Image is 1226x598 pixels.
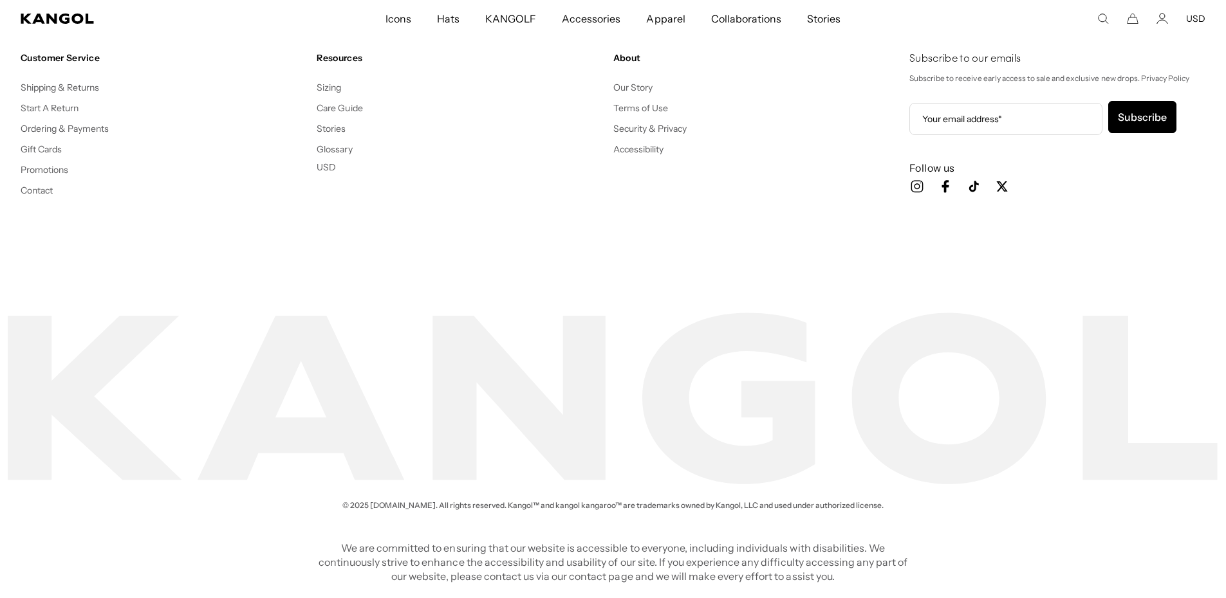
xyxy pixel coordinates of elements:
[909,161,1205,175] h3: Follow us
[21,14,255,24] a: Kangol
[21,164,68,176] a: Promotions
[21,123,109,134] a: Ordering & Payments
[21,143,62,155] a: Gift Cards
[1127,13,1138,24] button: Cart
[613,123,687,134] a: Security & Privacy
[317,143,352,155] a: Glossary
[613,52,899,64] h4: About
[317,82,341,93] a: Sizing
[909,52,1205,66] h4: Subscribe to our emails
[21,185,53,196] a: Contact
[1097,13,1109,24] summary: Search here
[317,123,346,134] a: Stories
[613,102,668,114] a: Terms of Use
[317,102,362,114] a: Care Guide
[317,52,602,64] h4: Resources
[317,161,336,173] button: USD
[1186,13,1205,24] button: USD
[21,102,79,114] a: Start A Return
[909,71,1205,86] p: Subscribe to receive early access to sale and exclusive new drops. Privacy Policy
[1156,13,1168,24] a: Account
[21,52,306,64] h4: Customer Service
[1108,101,1176,133] button: Subscribe
[21,82,100,93] a: Shipping & Returns
[315,541,912,583] p: We are committed to ensuring that our website is accessible to everyone, including individuals wi...
[613,82,653,93] a: Our Story
[613,143,664,155] a: Accessibility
